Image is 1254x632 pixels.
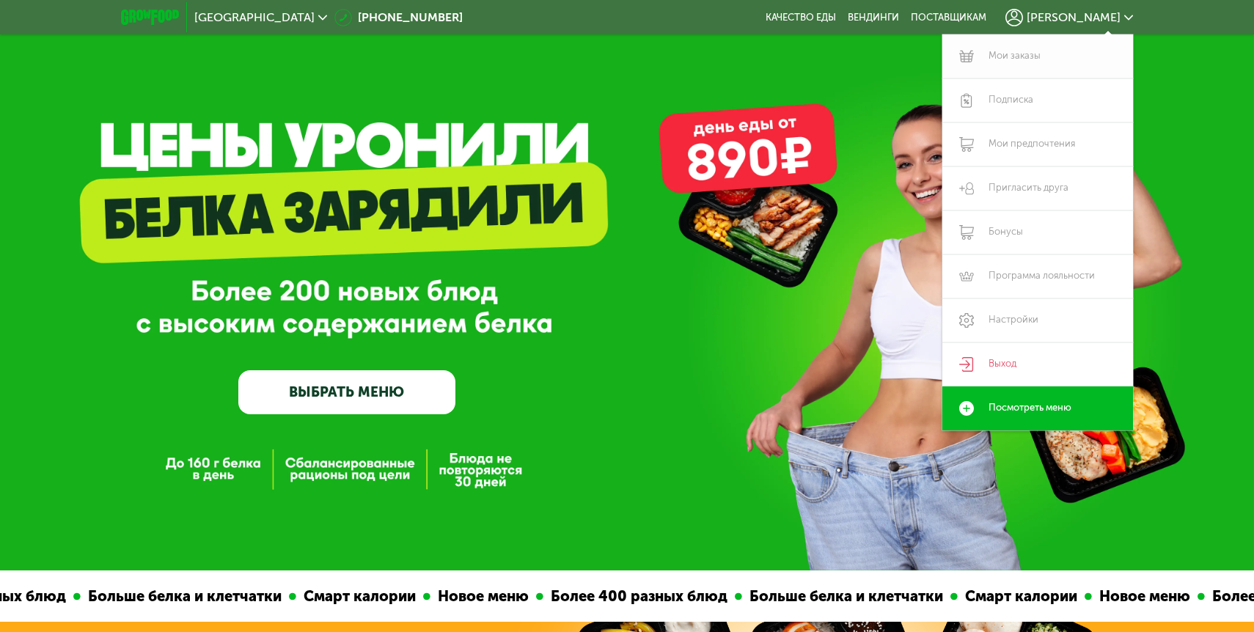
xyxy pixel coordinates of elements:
div: Новое меню [1090,585,1196,608]
div: Больше белка и клетчатки [741,585,949,608]
a: Качество еды [766,12,836,23]
span: [PERSON_NAME] [1027,12,1121,23]
a: Настройки [942,298,1133,342]
span: [GEOGRAPHIC_DATA] [194,12,315,23]
div: поставщикам [911,12,986,23]
a: Посмотреть меню [942,386,1133,430]
a: ВЫБРАТЬ МЕНЮ [238,370,455,414]
a: Бонусы [942,210,1133,254]
a: Программа лояльности [942,254,1133,298]
a: Вендинги [848,12,899,23]
a: Выход [942,342,1133,386]
div: Смарт калории [295,585,422,608]
a: Мои предпочтения [942,122,1133,166]
div: Больше белка и клетчатки [79,585,287,608]
div: Смарт калории [956,585,1083,608]
a: Подписка [942,78,1133,122]
div: Новое меню [429,585,535,608]
a: Пригласить друга [942,166,1133,210]
div: Более 400 разных блюд [542,585,733,608]
a: Мои заказы [942,34,1133,78]
a: [PHONE_NUMBER] [334,9,463,26]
